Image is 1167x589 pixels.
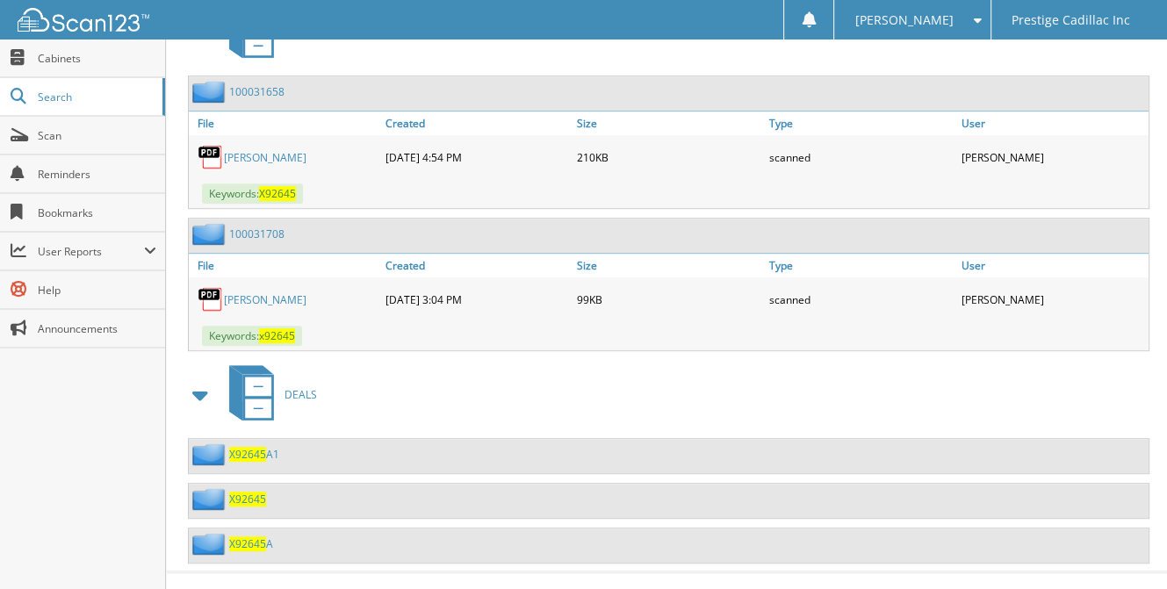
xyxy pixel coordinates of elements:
img: folder2.png [192,81,229,103]
a: Type [765,111,957,135]
img: folder2.png [192,223,229,245]
a: 100031658 [229,84,285,99]
a: Size [573,111,765,135]
div: 210KB [573,140,765,175]
span: Keywords: [202,183,303,204]
div: [DATE] 3:04 PM [381,282,573,317]
span: Help [38,283,156,298]
a: Created [381,111,573,135]
img: folder2.png [192,443,229,465]
span: Search [38,90,154,104]
a: User [956,111,1149,135]
img: folder2.png [192,533,229,555]
span: [PERSON_NAME] [855,15,954,25]
span: x92645 [259,328,295,343]
div: [PERSON_NAME] [956,282,1149,317]
div: [PERSON_NAME] [956,140,1149,175]
span: Prestige Cadillac Inc [1012,15,1130,25]
span: X92645 [259,186,296,201]
div: scanned [765,282,957,317]
a: X92645A1 [229,447,279,462]
img: folder2.png [192,488,229,510]
span: Scan [38,128,156,143]
div: [DATE] 4:54 PM [381,140,573,175]
span: DEALS [285,387,317,402]
img: PDF.png [198,286,224,312]
a: [PERSON_NAME] [224,150,306,165]
img: scan123-logo-white.svg [18,8,149,32]
span: User Reports [38,244,144,259]
div: scanned [765,140,957,175]
iframe: Chat Widget [1079,505,1167,589]
span: Bookmarks [38,205,156,220]
a: X92645A [229,536,273,551]
span: Keywords: [202,326,302,346]
span: Reminders [38,167,156,182]
a: Created [381,254,573,277]
a: X92645 [229,492,266,506]
span: Cabinets [38,51,156,66]
span: Announcements [38,321,156,336]
a: File [189,254,381,277]
a: 100031708 [229,226,285,241]
a: [PERSON_NAME] [224,292,306,307]
a: DEALS [219,360,317,429]
a: User [956,254,1149,277]
span: X92645 [229,536,266,551]
a: Type [765,254,957,277]
div: 99KB [573,282,765,317]
img: PDF.png [198,144,224,170]
span: X92645 [229,447,266,462]
a: Size [573,254,765,277]
a: File [189,111,381,135]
